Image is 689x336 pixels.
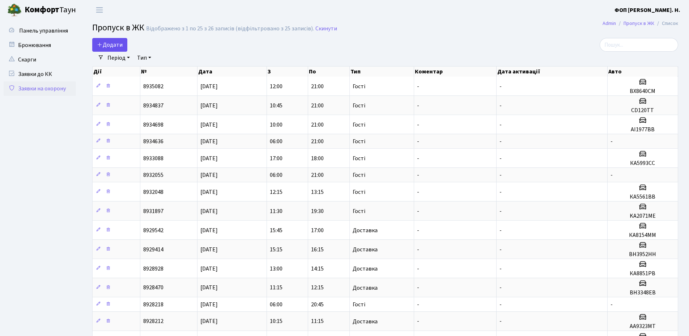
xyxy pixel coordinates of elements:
span: 19:30 [311,207,324,215]
span: Гості [353,84,365,89]
span: Гості [353,302,365,307]
th: Тип [350,67,414,77]
span: 18:00 [311,154,324,162]
h5: ВН3348ЕВ [611,289,675,296]
span: 13:00 [270,265,282,273]
input: Пошук... [600,38,678,52]
span: [DATE] [200,265,218,273]
span: - [417,265,419,273]
span: Гості [353,208,365,214]
h5: ВН3952НН [611,251,675,258]
span: 06:00 [270,171,282,179]
span: - [417,318,419,326]
span: - [417,226,419,234]
h5: АІ1977ВВ [611,126,675,133]
span: Таун [25,4,76,16]
span: [DATE] [200,121,218,129]
span: [DATE] [200,82,218,90]
span: 12:15 [270,188,282,196]
span: - [417,284,419,292]
span: 15:15 [270,246,282,254]
h5: КА5561ВВ [611,193,675,200]
h5: АА9323МТ [611,323,675,330]
span: 8935082 [143,82,163,90]
span: [DATE] [200,246,218,254]
th: Авто [608,67,678,77]
span: - [417,154,419,162]
span: Доставка [353,227,378,233]
span: 06:00 [270,137,282,145]
span: 10:45 [270,102,282,110]
span: - [417,121,419,129]
span: 21:00 [311,171,324,179]
th: Коментар [414,67,497,77]
button: Переключити навігацію [90,4,109,16]
span: Пропуск в ЖК [92,21,144,34]
span: - [499,207,502,215]
span: [DATE] [200,301,218,309]
span: Гості [353,172,365,178]
span: [DATE] [200,188,218,196]
span: - [499,188,502,196]
span: Доставка [353,266,378,272]
span: - [499,318,502,326]
span: 10:15 [270,318,282,326]
span: Доставка [353,247,378,252]
span: Гості [353,189,365,195]
a: Додати [92,38,127,52]
span: - [499,171,502,179]
span: - [417,207,419,215]
span: 12:00 [270,82,282,90]
h5: KA2071ME [611,213,675,220]
span: 8933088 [143,154,163,162]
span: - [499,265,502,273]
span: 8928470 [143,284,163,292]
span: - [611,137,613,145]
span: 8928212 [143,318,163,326]
b: Комфорт [25,4,59,16]
span: - [499,246,502,254]
a: Заявки на охорону [4,81,76,96]
a: Період [105,52,133,64]
span: Гості [353,122,365,128]
img: logo.png [7,3,22,17]
h5: ВХ8640СМ [611,88,675,95]
span: 16:15 [311,246,324,254]
span: - [499,301,502,309]
h5: КА8154ММ [611,232,675,239]
th: № [140,67,197,77]
span: - [499,102,502,110]
span: 10:00 [270,121,282,129]
a: Пропуск в ЖК [624,20,654,27]
span: 15:45 [270,226,282,234]
a: Скинути [315,25,337,32]
h5: КА8851РВ [611,270,675,277]
span: 8928218 [143,301,163,309]
span: Гості [353,156,365,161]
span: 8928928 [143,265,163,273]
span: 8932048 [143,188,163,196]
span: Гості [353,103,365,109]
h5: КА5993СС [611,160,675,167]
span: - [417,246,419,254]
span: - [417,102,419,110]
span: - [417,301,419,309]
th: Дії [93,67,140,77]
span: 8934837 [143,102,163,110]
span: 8931897 [143,207,163,215]
span: 06:00 [270,301,282,309]
span: 14:15 [311,265,324,273]
span: 11:30 [270,207,282,215]
span: [DATE] [200,207,218,215]
span: [DATE] [200,154,218,162]
span: 21:00 [311,121,324,129]
span: Панель управління [19,27,68,35]
span: - [499,82,502,90]
span: - [417,82,419,90]
th: Дата [197,67,267,77]
span: - [417,137,419,145]
b: ФОП [PERSON_NAME]. Н. [614,6,680,14]
span: - [611,171,613,179]
span: [DATE] [200,318,218,326]
span: Доставка [353,319,378,324]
